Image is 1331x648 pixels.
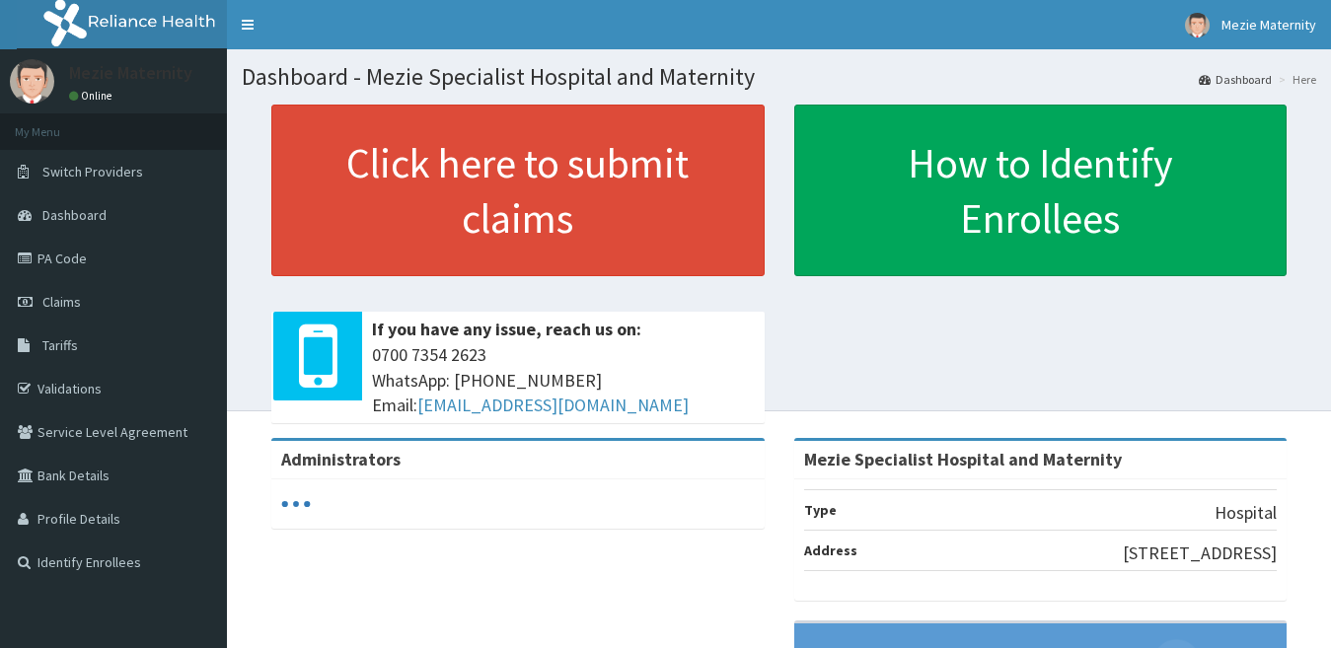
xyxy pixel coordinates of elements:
[242,64,1316,90] h1: Dashboard - Mezie Specialist Hospital and Maternity
[69,64,192,82] p: Mezie Maternity
[42,293,81,311] span: Claims
[42,336,78,354] span: Tariffs
[271,105,765,276] a: Click here to submit claims
[804,501,837,519] b: Type
[1123,540,1277,566] p: [STREET_ADDRESS]
[10,59,54,104] img: User Image
[69,89,116,103] a: Online
[1221,16,1316,34] span: Mezie Maternity
[281,448,401,470] b: Administrators
[1199,71,1272,88] a: Dashboard
[804,541,857,559] b: Address
[281,489,311,519] svg: audio-loading
[417,394,689,416] a: [EMAIL_ADDRESS][DOMAIN_NAME]
[42,206,107,224] span: Dashboard
[804,448,1122,470] strong: Mezie Specialist Hospital and Maternity
[372,342,755,418] span: 0700 7354 2623 WhatsApp: [PHONE_NUMBER] Email:
[372,318,641,340] b: If you have any issue, reach us on:
[1185,13,1210,37] img: User Image
[42,163,143,180] span: Switch Providers
[1215,500,1277,526] p: Hospital
[794,105,1288,276] a: How to Identify Enrollees
[1274,71,1316,88] li: Here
